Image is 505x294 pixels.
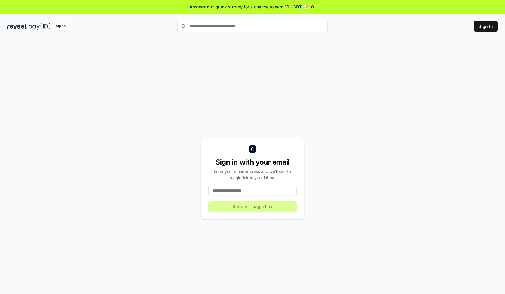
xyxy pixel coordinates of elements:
[190,4,243,10] span: Answer our quick survey
[7,23,27,30] img: reveel_dark
[208,168,297,181] div: Enter your email address and we’ll send a magic link to your inbox.
[244,4,308,10] span: for a chance to earn 10 USDT 📝
[52,23,69,30] div: Alpha
[474,21,498,32] button: Sign In
[29,23,51,30] img: pay_id
[249,145,256,153] img: logo_small
[208,157,297,167] div: Sign in with your email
